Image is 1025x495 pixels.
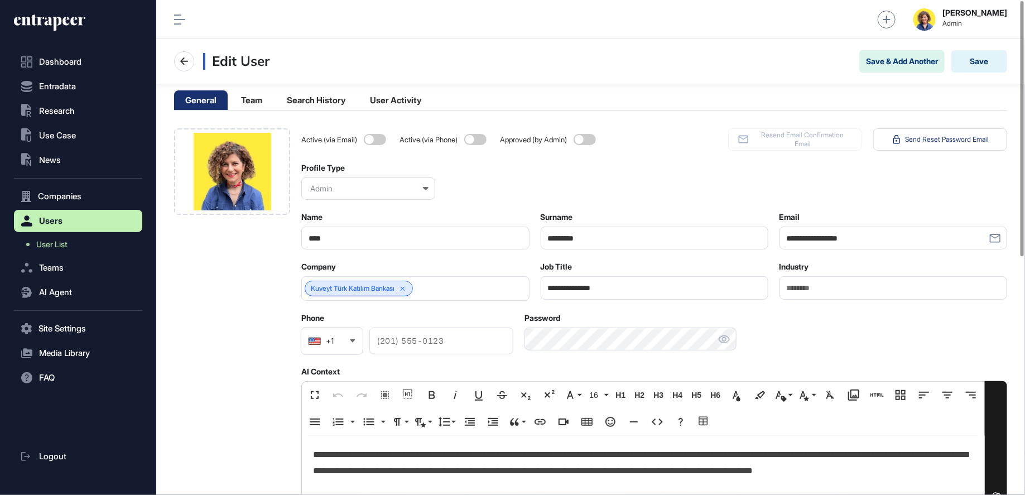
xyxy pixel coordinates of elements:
button: Inline Style [796,384,817,406]
span: Use Case [39,131,76,140]
button: Use Case [14,124,142,147]
button: Insert Table [576,411,598,433]
button: Unordered List [358,411,379,433]
label: Phone [301,314,324,323]
button: Save [951,50,1007,73]
li: General [174,90,228,110]
button: Paragraph Style [412,411,434,433]
button: Background Color [749,384,771,406]
span: H4 [669,391,686,400]
button: Line Height [436,411,457,433]
button: Teams [14,257,142,279]
button: H4 [669,384,686,406]
label: Company [301,262,336,271]
button: Users [14,210,142,232]
button: Research [14,100,142,122]
span: Approved (by Admin) [500,136,569,144]
li: Search History [276,90,357,110]
button: Undo (⌘Z) [328,384,349,406]
span: Active (via Phone) [400,136,460,144]
a: Kuveyt Türk Katılım Bankası [311,285,394,292]
label: Email [779,213,800,222]
button: News [14,149,142,171]
label: Profile Type [301,164,345,172]
button: Decrease Indent (⌘[) [459,411,480,433]
button: Font Family [562,384,583,406]
button: Insert Horizontal Line [623,411,644,433]
button: Code View [647,411,668,433]
button: Inline Class [773,384,794,406]
span: Admin [942,20,1007,27]
img: United States [308,337,321,345]
button: Fullscreen [304,384,325,406]
a: Dashboard [14,51,142,73]
button: Help (⌘/) [670,411,691,433]
span: Research [39,107,75,116]
div: +1 [326,337,334,345]
span: Logout [39,452,66,461]
button: Italic (⌘I) [445,384,466,406]
span: News [39,156,61,165]
span: Teams [39,263,64,272]
button: Subscript [515,384,536,406]
button: Ordered List [328,411,349,433]
span: H1 [612,391,629,400]
button: Companies [14,185,142,208]
a: User List [20,234,142,254]
button: Entradata [14,75,142,98]
span: Media Library [39,349,90,358]
span: Active (via Email) [301,136,359,144]
span: Companies [38,192,81,201]
span: Dashboard [39,57,81,66]
button: Superscript [538,384,560,406]
button: Show blocks [398,384,419,406]
img: admin-avatar [913,8,936,31]
label: Surname [541,213,573,222]
label: Industry [779,262,809,271]
span: AI Agent [39,288,72,297]
button: H5 [688,384,705,406]
div: Profile Image [174,128,290,215]
label: AI Context [301,367,340,376]
button: Site Settings [14,318,142,340]
button: Ordered List [347,411,356,433]
button: Redo (⌘⇧Z) [351,384,372,406]
button: Strikethrough (⌘S) [492,384,513,406]
button: Underline (⌘U) [468,384,489,406]
span: FAQ [39,373,55,382]
button: Responsive Layout [890,384,911,406]
li: User Activity [359,90,432,110]
button: AI Agent [14,281,142,304]
button: Clear Formatting [820,384,841,406]
button: Align Left [913,384,935,406]
button: Save & Add Another [859,50,945,73]
button: Increase Indent (⌘]) [483,411,504,433]
span: 16 [587,391,604,400]
button: Unordered List [378,411,387,433]
span: H6 [707,391,724,400]
button: Align Justify [304,411,325,433]
label: Name [301,213,323,222]
span: Send Reset Password Email [905,135,989,144]
button: H1 [612,384,629,406]
button: Add HTML [867,384,888,406]
label: Password [524,314,560,323]
span: Entradata [39,82,76,91]
span: H2 [631,391,648,400]
button: FAQ [14,367,142,389]
button: Paragraph Format [389,411,410,433]
button: H2 [631,384,648,406]
button: Media Library [843,384,864,406]
button: Insert Video [553,411,574,433]
button: Quote [506,411,527,433]
li: Team [230,90,273,110]
button: 16 [585,384,610,406]
button: Select All [374,384,396,406]
button: Emoticons [600,411,621,433]
h3: Edit User [203,53,270,70]
span: H5 [688,391,705,400]
label: Job Title [541,262,572,271]
button: Text Color [726,384,747,406]
button: H6 [707,384,724,406]
span: User List [36,240,68,249]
